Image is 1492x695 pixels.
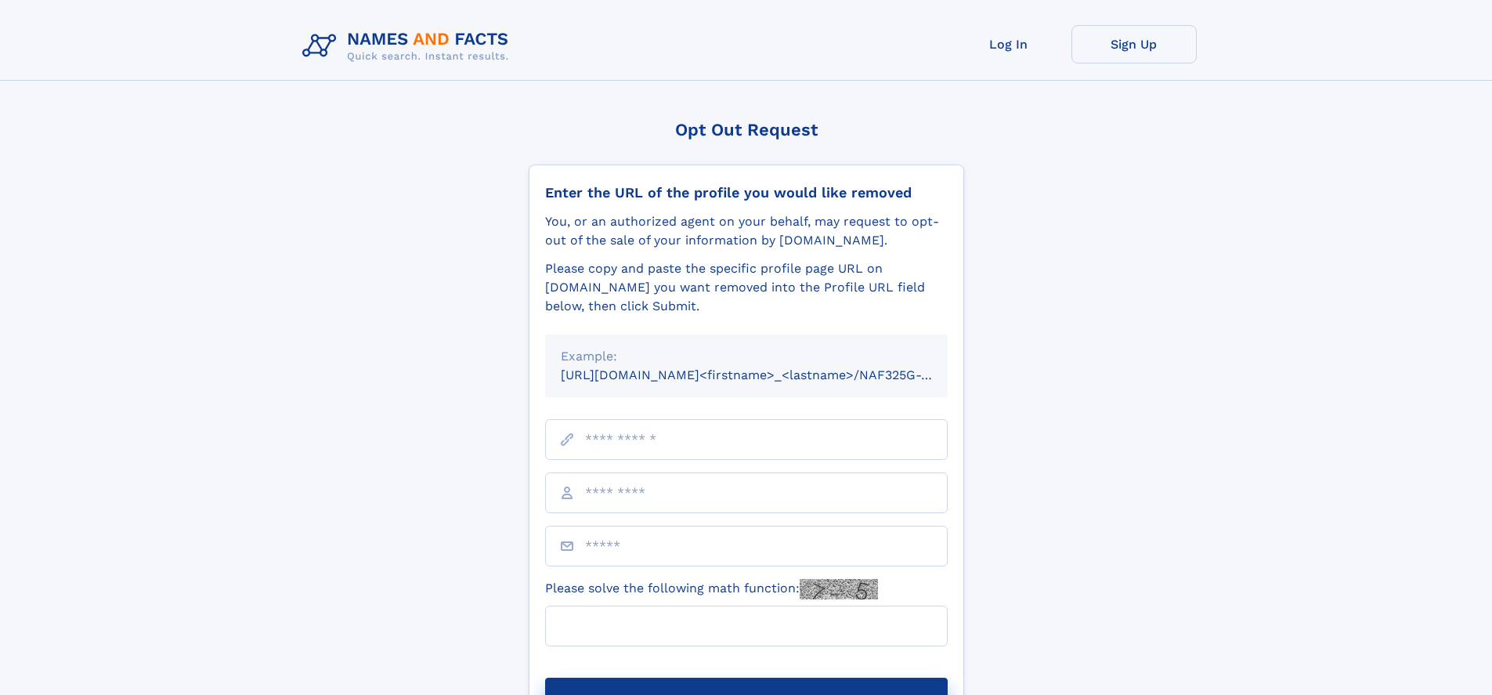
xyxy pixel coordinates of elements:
[545,184,948,201] div: Enter the URL of the profile you would like removed
[545,259,948,316] div: Please copy and paste the specific profile page URL on [DOMAIN_NAME] you want removed into the Pr...
[545,212,948,250] div: You, or an authorized agent on your behalf, may request to opt-out of the sale of your informatio...
[1071,25,1197,63] a: Sign Up
[529,120,964,139] div: Opt Out Request
[561,367,977,382] small: [URL][DOMAIN_NAME]<firstname>_<lastname>/NAF325G-xxxxxxxx
[561,347,932,366] div: Example:
[296,25,522,67] img: Logo Names and Facts
[545,579,878,599] label: Please solve the following math function:
[946,25,1071,63] a: Log In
